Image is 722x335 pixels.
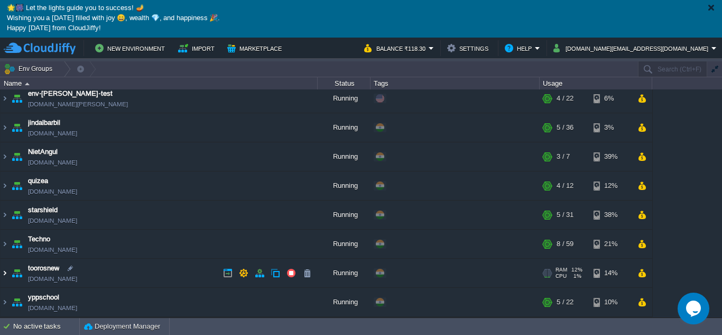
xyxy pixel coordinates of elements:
a: yppschool [28,292,59,303]
a: [DOMAIN_NAME] [28,128,77,139]
p: 🌟🎆 Let the lights guide you to success! 🪔 [7,4,715,14]
img: AMDAwAAAACH5BAEAAAAALAAAAAABAAEAAAICRAEAOw== [1,171,9,200]
div: Running [318,230,371,258]
img: AMDAwAAAACH5BAEAAAAALAAAAAABAAEAAAICRAEAOw== [1,113,9,142]
p: Happy [DATE] from CloudJiffy! [7,24,715,34]
div: Running [318,201,371,229]
div: Running [318,113,371,142]
a: [DOMAIN_NAME][PERSON_NAME] [28,99,128,110]
a: [DOMAIN_NAME] [28,274,77,284]
img: AMDAwAAAACH5BAEAAAAALAAAAAABAAEAAAICRAEAOw== [25,83,30,85]
button: Settings [447,42,492,55]
a: [DOMAIN_NAME] [28,215,77,226]
div: 5 / 22 [557,288,573,316]
img: AMDAwAAAACH5BAEAAAAALAAAAAABAAEAAAICRAEAOw== [1,288,9,316]
iframe: chat widget [678,293,711,324]
div: 38% [594,201,628,229]
div: 14% [594,259,628,287]
div: 3% [594,113,628,142]
div: 8 / 59 [557,230,573,258]
button: Deployment Manager [84,321,160,332]
div: Running [318,171,371,200]
div: Usage [540,77,652,89]
span: 12% [571,267,582,273]
img: AMDAwAAAACH5BAEAAAAALAAAAAABAAEAAAICRAEAOw== [1,230,9,258]
img: AMDAwAAAACH5BAEAAAAALAAAAAABAAEAAAICRAEAOw== [10,201,24,229]
div: 12% [594,171,628,200]
a: [DOMAIN_NAME] [28,186,77,197]
div: 5 / 36 [557,113,573,142]
div: Running [318,288,371,316]
p: Wishing you a [DATE] filled with joy 😄, wealth 💎, and happiness 🎉. [7,14,715,24]
button: [DOMAIN_NAME][EMAIL_ADDRESS][DOMAIN_NAME] [553,42,711,55]
img: AMDAwAAAACH5BAEAAAAALAAAAAABAAEAAAICRAEAOw== [10,142,24,171]
div: Running [318,84,371,113]
img: AMDAwAAAACH5BAEAAAAALAAAAAABAAEAAAICRAEAOw== [10,288,24,316]
div: 6% [594,84,628,113]
div: 21% [594,230,628,258]
button: Help [505,42,535,55]
a: quizea [28,176,48,186]
div: Name [1,77,317,89]
img: AMDAwAAAACH5BAEAAAAALAAAAAABAAEAAAICRAEAOw== [1,84,9,113]
div: Tags [371,77,539,89]
button: Balance ₹118.30 [364,42,429,55]
span: CPU [556,273,567,279]
div: 10% [594,288,628,316]
a: jindalbarbil [28,117,60,128]
img: AMDAwAAAACH5BAEAAAAALAAAAAABAAEAAAICRAEAOw== [10,230,24,258]
img: AMDAwAAAACH5BAEAAAAALAAAAAABAAEAAAICRAEAOw== [1,142,9,171]
img: AMDAwAAAACH5BAEAAAAALAAAAAABAAEAAAICRAEAOw== [1,259,9,287]
span: 1% [571,273,581,279]
img: AMDAwAAAACH5BAEAAAAALAAAAAABAAEAAAICRAEAOw== [10,259,24,287]
div: No active tasks [13,318,79,335]
div: 5 / 31 [557,201,573,229]
a: starshield [28,205,58,215]
button: New Environment [95,42,168,55]
div: Running [318,142,371,171]
button: Import [178,42,218,55]
div: 39% [594,142,628,171]
div: 4 / 12 [557,171,573,200]
button: Marketplace [227,42,285,55]
img: AMDAwAAAACH5BAEAAAAALAAAAAABAAEAAAICRAEAOw== [10,113,24,142]
div: 3 / 7 [557,142,570,171]
div: Running [318,259,371,287]
a: [DOMAIN_NAME] [28,157,77,168]
a: Techno [28,234,50,245]
img: AMDAwAAAACH5BAEAAAAALAAAAAABAAEAAAICRAEAOw== [10,84,24,113]
a: NietAngul [28,147,58,157]
button: Env Groups [4,61,56,76]
span: RAM [556,267,567,273]
a: toorosnew [28,263,59,274]
div: 4 / 22 [557,84,573,113]
a: [DOMAIN_NAME] [28,245,77,255]
img: CloudJiffy [4,42,76,55]
img: AMDAwAAAACH5BAEAAAAALAAAAAABAAEAAAICRAEAOw== [10,171,24,200]
a: [DOMAIN_NAME] [28,303,77,313]
div: Status [318,77,370,89]
img: AMDAwAAAACH5BAEAAAAALAAAAAABAAEAAAICRAEAOw== [1,201,9,229]
a: env-[PERSON_NAME]-test [28,88,113,99]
